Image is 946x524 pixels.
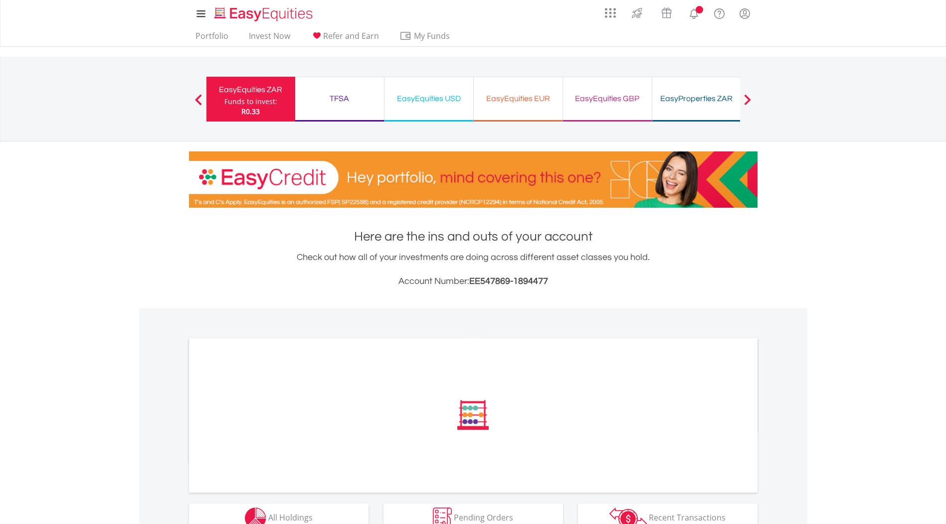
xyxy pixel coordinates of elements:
[569,92,646,106] div: EasyEquities GBP
[652,2,681,21] a: Vouchers
[241,107,260,116] span: R0.33
[480,92,557,106] div: EasyEquities EUR
[390,92,467,106] div: EasyEquities USD
[212,83,289,97] div: EasyEquities ZAR
[189,99,208,109] button: Previous
[681,2,707,22] a: Notifications
[649,512,726,523] span: Recent Transactions
[210,2,317,22] a: Home page
[189,228,757,246] h1: Here are the ins and outs of your account
[605,7,616,18] img: grid-menu-icon.svg
[454,512,513,523] span: Pending Orders
[301,92,378,106] div: TFSA
[707,2,732,22] a: FAQ's and Support
[399,29,465,42] span: My Funds
[629,5,645,21] img: thrive-v2.svg
[658,92,735,106] div: EasyProperties ZAR
[268,512,313,523] span: All Holdings
[323,30,379,41] span: Refer and Earn
[658,5,675,21] img: vouchers-v2.svg
[738,99,757,109] button: Next
[224,97,277,107] div: Funds to invest:
[191,31,232,46] a: Portfolio
[469,276,548,286] span: EE547869-1894477
[189,274,757,288] h3: Account Number:
[307,31,383,46] a: Refer and Earn
[732,2,757,24] a: My Profile
[189,251,757,288] div: Check out how all of your investments are doing across different asset classes you hold.
[212,6,317,22] img: EasyEquities_Logo.png
[598,2,622,18] a: AppsGrid
[189,151,757,208] img: EasyCredit Promotion Banner
[245,31,294,46] a: Invest Now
